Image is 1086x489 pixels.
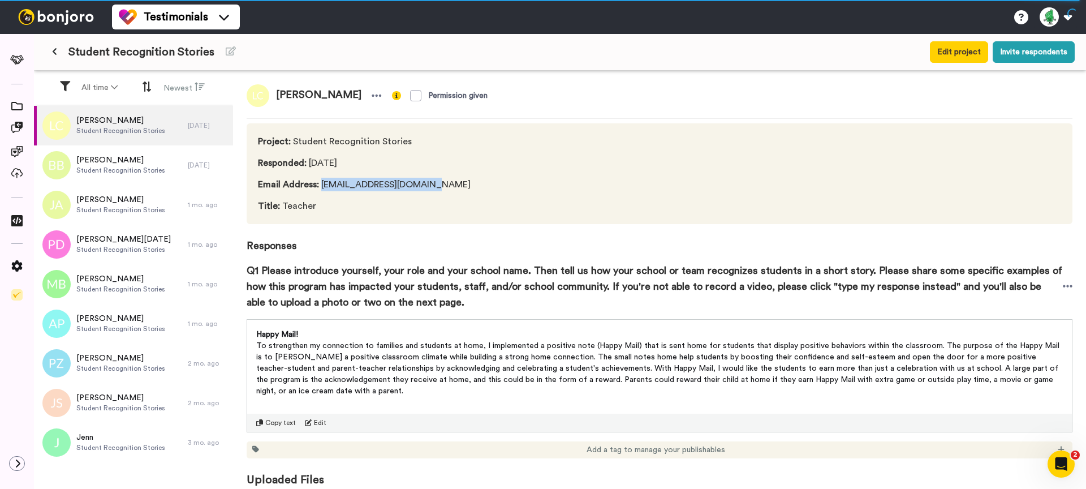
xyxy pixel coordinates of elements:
[256,342,1062,395] span: To strengthen my connection to families and students at home, I implemented a positive note (Happ...
[247,458,1072,488] span: Uploaded Files
[76,273,165,285] span: [PERSON_NAME]
[188,161,227,170] div: [DATE]
[42,310,71,338] img: ap.png
[76,166,165,175] span: Student Recognition Stories
[258,137,291,146] span: Project :
[247,224,1072,254] span: Responses
[76,392,165,404] span: [PERSON_NAME]
[76,155,165,166] span: [PERSON_NAME]
[34,423,233,462] a: JennStudent Recognition Stories3 mo. ago
[34,106,233,145] a: [PERSON_NAME]Student Recognition Stories[DATE]
[188,359,227,368] div: 2 mo. ago
[34,185,233,225] a: [PERSON_NAME]Student Recognition Stories1 mo. ago
[269,84,368,107] span: [PERSON_NAME]
[34,383,233,423] a: [PERSON_NAME]Student Recognition Stories2 mo. ago
[42,151,71,179] img: bb.png
[14,9,98,25] img: bj-logo-header-white.svg
[188,438,227,447] div: 3 mo. ago
[247,84,269,107] img: lc.png
[258,180,319,189] span: Email Address :
[42,428,71,457] img: j.png
[76,432,165,443] span: Jenn
[34,225,233,264] a: [PERSON_NAME][DATE]Student Recognition Stories1 mo. ago
[188,319,227,328] div: 1 mo. ago
[34,145,233,185] a: [PERSON_NAME]Student Recognition Stories[DATE]
[42,111,71,140] img: lc.png
[76,194,165,205] span: [PERSON_NAME]
[258,201,280,211] span: Title :
[428,90,488,101] div: Permission given
[247,263,1063,310] span: Q1 Please introduce yourself, your role and your school name. Then tell us how your school or tea...
[76,404,165,413] span: Student Recognition Stories
[1048,451,1075,478] iframe: Intercom live chat
[258,178,506,191] span: [EMAIL_ADDRESS][DOMAIN_NAME]
[265,418,296,427] span: Copy text
[42,230,71,259] img: pd.png
[11,289,23,301] img: Checklist.svg
[258,135,506,148] span: Student Recognition Stories
[76,234,171,245] span: [PERSON_NAME][DATE]
[76,364,165,373] span: Student Recognition Stories
[587,444,725,456] span: Add a tag to manage your publishables
[1071,451,1080,460] span: 2
[119,8,137,26] img: tm-color.svg
[42,389,71,417] img: js.png
[76,443,165,452] span: Student Recognition Stories
[930,41,988,63] button: Edit project
[76,324,165,333] span: Student Recognition Stories
[76,245,171,254] span: Student Recognition Stories
[76,313,165,324] span: [PERSON_NAME]
[76,126,165,135] span: Student Recognition Stories
[68,44,214,60] span: Student Recognition Stories
[34,264,233,304] a: [PERSON_NAME]Student Recognition Stories1 mo. ago
[188,240,227,249] div: 1 mo. ago
[188,398,227,407] div: 2 mo. ago
[34,304,233,344] a: [PERSON_NAME]Student Recognition Stories1 mo. ago
[258,199,506,213] span: Teacher
[188,121,227,130] div: [DATE]
[258,158,307,168] span: Responded :
[76,115,165,126] span: [PERSON_NAME]
[188,280,227,289] div: 1 mo. ago
[76,205,165,215] span: Student Recognition Stories
[392,91,401,100] img: info-yellow.svg
[188,200,227,209] div: 1 mo. ago
[76,285,165,294] span: Student Recognition Stories
[42,270,71,298] img: mb.png
[314,418,326,427] span: Edit
[258,156,506,170] span: [DATE]
[157,77,212,98] button: Newest
[34,344,233,383] a: [PERSON_NAME]Student Recognition Stories2 mo. ago
[993,41,1075,63] button: Invite respondents
[75,78,124,98] button: All time
[42,191,71,219] img: ja.png
[42,349,71,378] img: pz.png
[256,331,298,338] span: Happy Mail!
[76,353,165,364] span: [PERSON_NAME]
[144,9,208,25] span: Testimonials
